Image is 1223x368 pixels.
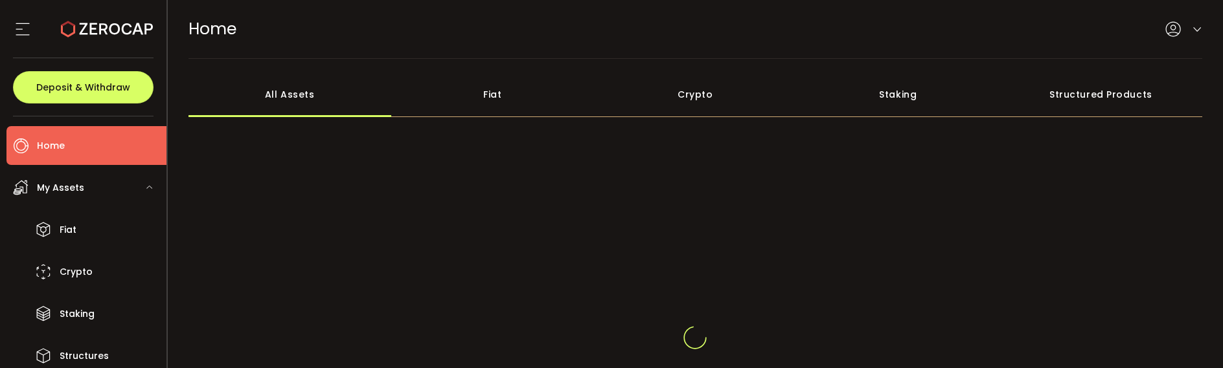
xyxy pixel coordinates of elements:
[189,72,391,117] div: All Assets
[1000,72,1202,117] div: Structured Products
[60,221,76,239] span: Fiat
[37,136,65,155] span: Home
[60,263,93,281] span: Crypto
[37,179,84,197] span: My Assets
[391,72,594,117] div: Fiat
[594,72,797,117] div: Crypto
[797,72,1000,117] div: Staking
[36,83,130,92] span: Deposit & Withdraw
[13,71,154,103] button: Deposit & Withdraw
[60,305,95,323] span: Staking
[189,17,236,40] span: Home
[60,347,109,365] span: Structures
